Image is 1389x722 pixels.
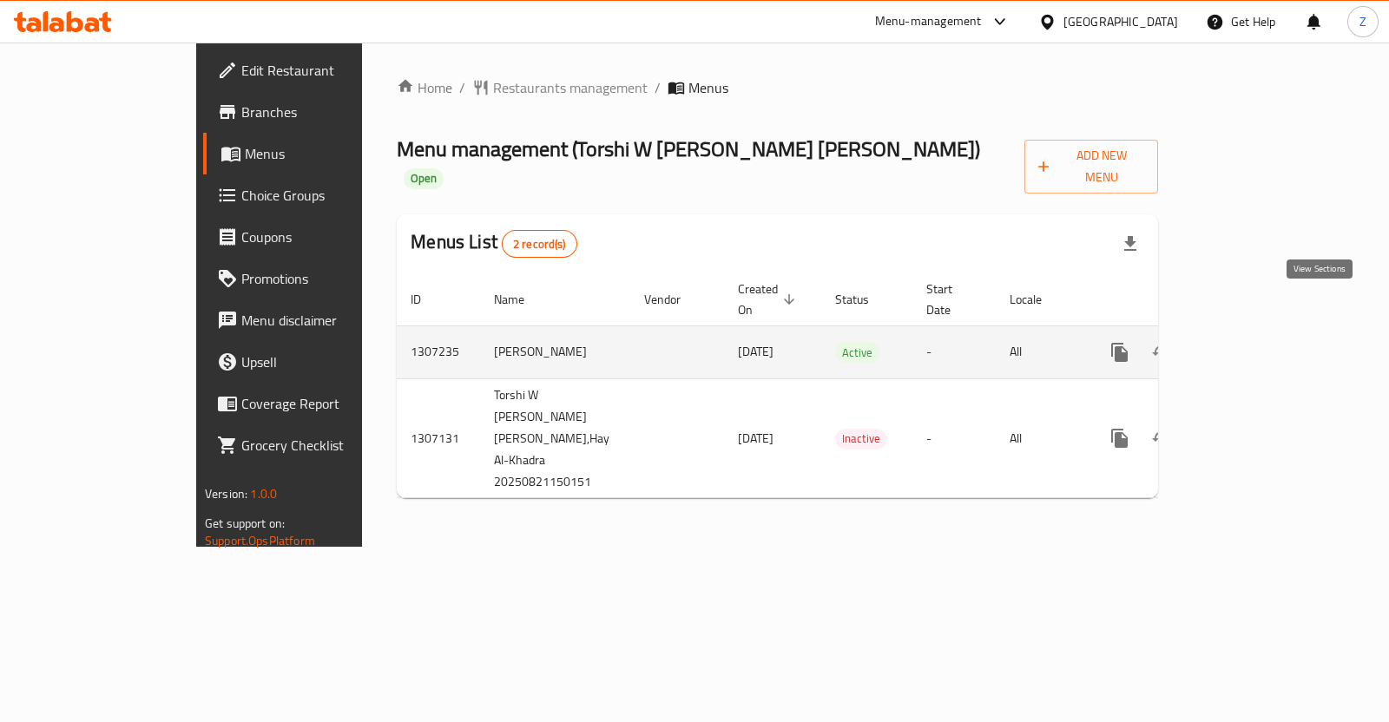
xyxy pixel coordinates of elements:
button: Add New Menu [1024,140,1158,194]
span: 2 record(s) [503,236,576,253]
td: 1307131 [397,378,480,498]
span: [DATE] [738,340,773,363]
td: All [996,378,1085,498]
span: 1.0.0 [250,482,277,505]
a: Edit Restaurant [203,49,428,91]
span: Menus [245,143,414,164]
td: - [912,325,996,378]
span: ID [411,289,444,310]
a: Choice Groups [203,174,428,216]
th: Actions [1085,273,1280,326]
a: Coverage Report [203,383,428,424]
td: 1307235 [397,325,480,378]
td: All [996,325,1085,378]
div: [GEOGRAPHIC_DATA] [1063,12,1178,31]
a: Menus [203,133,428,174]
span: Status [835,289,892,310]
span: Edit Restaurant [241,60,414,81]
span: Restaurants management [493,77,648,98]
span: Inactive [835,429,887,449]
button: more [1099,331,1141,373]
a: Menu disclaimer [203,299,428,341]
span: Start Date [926,279,975,320]
span: Add New Menu [1038,145,1144,188]
span: Menu disclaimer [241,310,414,331]
a: Coupons [203,216,428,258]
a: Branches [203,91,428,133]
span: Branches [241,102,414,122]
a: Support.OpsPlatform [205,529,315,552]
button: more [1099,417,1141,459]
span: Version: [205,482,247,505]
span: Grocery Checklist [241,435,414,456]
span: Get support on: [205,512,285,535]
span: Active [835,343,879,363]
td: [PERSON_NAME] [480,325,630,378]
span: Promotions [241,268,414,289]
div: Export file [1109,223,1151,265]
span: Coupons [241,226,414,247]
a: Restaurants management [472,77,648,98]
span: Z [1359,12,1366,31]
li: / [655,77,661,98]
span: Menus [688,77,728,98]
div: Menu-management [875,11,982,32]
span: Locale [1010,289,1064,310]
span: Choice Groups [241,185,414,206]
span: Upsell [241,351,414,372]
div: Total records count [502,230,577,258]
span: Vendor [644,289,703,310]
span: Menu management ( Torshi W [PERSON_NAME] [PERSON_NAME] ) [397,129,980,168]
span: Coverage Report [241,393,414,414]
li: / [459,77,465,98]
nav: breadcrumb [397,77,1158,98]
h2: Menus List [411,229,576,258]
td: - [912,378,996,498]
a: Upsell [203,341,428,383]
a: Promotions [203,258,428,299]
a: Grocery Checklist [203,424,428,466]
table: enhanced table [397,273,1280,499]
button: Change Status [1141,331,1182,373]
span: [DATE] [738,427,773,450]
span: Name [494,289,547,310]
td: Torshi W [PERSON_NAME] [PERSON_NAME],Hay Al-Khadra 20250821150151 [480,378,630,498]
div: Active [835,342,879,363]
span: Created On [738,279,800,320]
